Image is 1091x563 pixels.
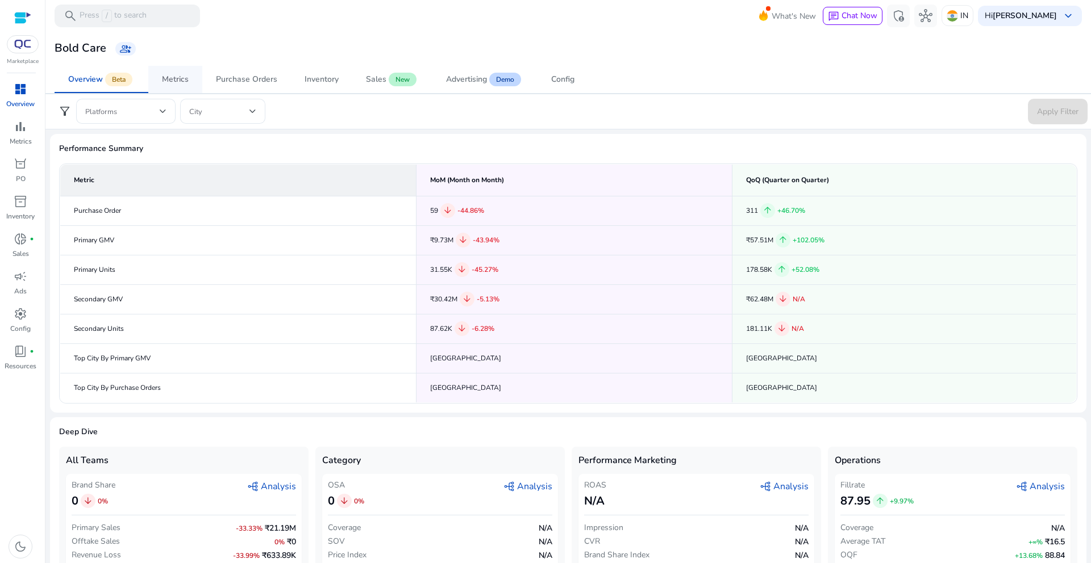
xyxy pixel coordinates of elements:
span: +9.97% [890,497,914,506]
p: Marketplace [7,57,39,66]
span: Price Index [328,549,367,561]
button: admin_panel_settings [887,5,910,27]
span: Analysis [247,480,296,493]
span: +13.68% [1015,551,1043,560]
span: Demo [489,73,521,86]
span: +∞% [1028,537,1043,547]
span: Chat Now [842,10,877,21]
span: All Teams [66,453,109,467]
td: Top City By Purchase Orders [60,373,417,402]
div: [GEOGRAPHIC_DATA] [746,382,1063,394]
span: arrow_downward [457,323,467,334]
span: bar_chart [14,120,27,133]
span: Operations [835,453,881,467]
span: 0 [72,493,78,509]
div: ROAS [584,480,606,491]
span: arrow_upward [778,235,788,245]
span: N/A [539,536,552,547]
span: group_add [120,43,131,54]
td: Primary GMV [60,225,417,255]
td: Secondary GMV [60,284,417,314]
div: Metrics [162,75,189,83]
span: arrow_upward [763,205,773,216]
span: What's New [772,6,816,26]
span: arrow_downward [83,496,93,506]
p: Sales [13,249,29,259]
span: Revenue Loss [72,549,121,561]
span: ₹633.89K [262,550,296,561]
div: ₹9.73M [430,233,718,247]
td: Secondary Units [60,314,417,343]
span: N/A [539,550,552,561]
span: settings [14,307,27,321]
span: Deep Dive [59,426,1077,438]
p: Ads [14,286,27,296]
div: 311 [746,203,1063,218]
span: -44.86% [457,206,484,215]
span: N/A [795,536,809,547]
span: dashboard [14,82,27,96]
span: Primary Sales [72,522,120,533]
div: Purchase Orders [216,75,277,83]
span: arrow_upward [777,264,787,275]
span: +102.05% [793,236,825,245]
th: QoQ (Quarter on Quarter) [732,164,1077,196]
div: 31.55K [430,262,718,277]
span: fiber_manual_record [30,349,34,354]
span: arrow_downward [457,264,467,275]
span: filter_alt [58,104,72,118]
h3: Bold Care [55,41,106,55]
span: ₹16.5 [1045,536,1065,547]
th: MoM (Month on Month) [417,164,732,196]
span: 0% [354,497,364,506]
span: 0% [274,537,285,547]
span: Performance Summary [59,143,1077,154]
span: -6.28% [472,324,494,333]
span: CVR [584,536,600,547]
div: 181.11K [746,321,1063,336]
span: Impression [584,522,623,533]
span: arrow_downward [462,294,472,304]
span: inventory_2 [14,195,27,208]
p: IN [960,6,968,26]
span: +46.70% [777,206,805,215]
span: N/A [795,523,809,533]
span: campaign [14,270,27,283]
div: [GEOGRAPHIC_DATA] [746,352,1063,364]
div: Advertising [446,75,487,83]
span: graph_2 [760,481,771,492]
span: arrow_downward [339,496,349,506]
span: donut_small [14,232,27,246]
span: -33.33% [236,524,263,533]
span: dark_mode [14,540,27,553]
span: / [102,10,112,22]
p: Metrics [10,136,32,146]
span: Coverage [840,522,873,533]
span: N/A [793,295,805,304]
div: ₹30.42M [430,292,718,306]
span: SOV [328,536,345,547]
span: Offtake Sales [72,536,120,547]
span: arrow_downward [777,323,787,334]
th: Metric [60,164,417,196]
span: N/A [1051,523,1065,533]
span: N/A [539,523,552,533]
button: hub [914,5,937,27]
span: Average TAT [840,536,885,547]
div: OSA [328,480,364,491]
p: Config [10,323,31,334]
div: Overview [68,75,103,83]
div: Sales [366,75,386,83]
div: [GEOGRAPHIC_DATA] [430,352,718,364]
span: Performance Marketing [578,453,677,467]
span: Analysis [1016,480,1065,493]
p: Press to search [80,10,147,22]
span: hub [919,9,932,23]
b: [PERSON_NAME] [993,10,1057,21]
p: Resources [5,361,36,371]
p: PO [16,174,26,184]
span: arrow_downward [778,294,788,304]
div: Inventory [305,75,339,83]
span: 0% [98,497,108,506]
span: +52.08% [792,265,819,274]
